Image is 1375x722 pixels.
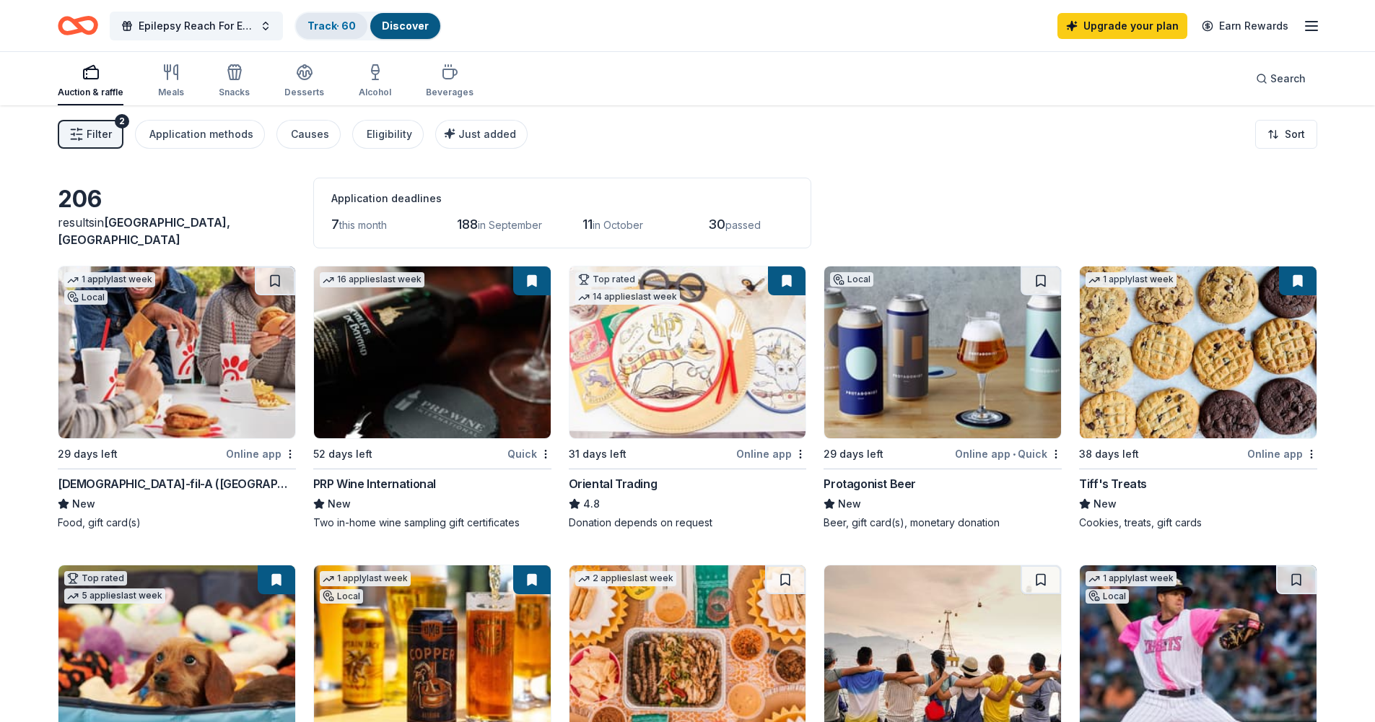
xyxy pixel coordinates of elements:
[58,266,295,438] img: Image for Chick-fil-A (Charlotte)
[58,9,98,43] a: Home
[382,19,429,32] a: Discover
[87,126,112,143] span: Filter
[1079,266,1317,530] a: Image for Tiff's Treats1 applylast week38 days leftOnline appTiff's TreatsNewCookies, treats, gif...
[575,272,638,287] div: Top rated
[838,495,861,513] span: New
[58,445,118,463] div: 29 days left
[307,19,356,32] a: Track· 60
[1080,266,1317,438] img: Image for Tiff's Treats
[135,120,265,149] button: Application methods
[58,215,230,247] span: [GEOGRAPHIC_DATA], [GEOGRAPHIC_DATA]
[359,87,391,98] div: Alcohol
[158,58,184,105] button: Meals
[593,219,643,231] span: in October
[158,87,184,98] div: Meals
[1086,571,1177,586] div: 1 apply last week
[359,58,391,105] button: Alcohol
[435,120,528,149] button: Just added
[219,58,250,105] button: Snacks
[64,571,127,586] div: Top rated
[575,571,676,586] div: 2 applies last week
[1094,495,1117,513] span: New
[507,445,551,463] div: Quick
[478,219,542,231] span: in September
[1079,445,1139,463] div: 38 days left
[313,266,551,530] a: Image for PRP Wine International16 applieslast week52 days leftQuickPRP Wine InternationalNewTwo ...
[58,120,123,149] button: Filter2
[58,87,123,98] div: Auction & raffle
[1270,70,1306,87] span: Search
[1255,120,1317,149] button: Sort
[352,120,424,149] button: Eligibility
[1086,589,1129,604] div: Local
[58,475,296,492] div: [DEMOGRAPHIC_DATA]-fil-A ([GEOGRAPHIC_DATA])
[1193,13,1297,39] a: Earn Rewards
[58,214,296,248] div: results
[72,495,95,513] span: New
[569,445,627,463] div: 31 days left
[582,217,593,232] span: 11
[58,516,296,530] div: Food, gift card(s)
[955,445,1062,463] div: Online app Quick
[824,516,1062,530] div: Beer, gift card(s), monetary donation
[1057,13,1187,39] a: Upgrade your plan
[320,589,363,604] div: Local
[458,128,516,140] span: Just added
[1013,448,1016,460] span: •
[569,475,658,492] div: Oriental Trading
[110,12,283,40] button: Epilepsy Reach For Excellence Gala 2025
[219,87,250,98] div: Snacks
[1244,64,1317,93] button: Search
[331,190,793,207] div: Application deadlines
[64,272,155,287] div: 1 apply last week
[58,215,230,247] span: in
[569,516,807,530] div: Donation depends on request
[830,272,873,287] div: Local
[426,58,473,105] button: Beverages
[367,126,412,143] div: Eligibility
[328,495,351,513] span: New
[426,87,473,98] div: Beverages
[64,290,108,305] div: Local
[457,217,478,232] span: 188
[64,588,165,604] div: 5 applies last week
[139,17,254,35] span: Epilepsy Reach For Excellence Gala 2025
[284,58,324,105] button: Desserts
[708,217,725,232] span: 30
[276,120,341,149] button: Causes
[331,217,339,232] span: 7
[1079,516,1317,530] div: Cookies, treats, gift cards
[824,445,883,463] div: 29 days left
[824,266,1061,438] img: Image for Protagonist Beer
[313,445,372,463] div: 52 days left
[320,272,424,287] div: 16 applies last week
[314,266,551,438] img: Image for PRP Wine International
[58,185,296,214] div: 206
[569,266,806,438] img: Image for Oriental Trading
[149,126,253,143] div: Application methods
[313,475,436,492] div: PRP Wine International
[226,445,296,463] div: Online app
[313,516,551,530] div: Two in-home wine sampling gift certificates
[1285,126,1305,143] span: Sort
[320,571,411,586] div: 1 apply last week
[1079,475,1147,492] div: Tiff's Treats
[291,126,329,143] div: Causes
[824,266,1062,530] a: Image for Protagonist BeerLocal29 days leftOnline app•QuickProtagonist BeerNewBeer, gift card(s),...
[294,12,442,40] button: Track· 60Discover
[115,114,129,129] div: 2
[736,445,806,463] div: Online app
[725,219,761,231] span: passed
[824,475,916,492] div: Protagonist Beer
[284,87,324,98] div: Desserts
[339,219,387,231] span: this month
[1247,445,1317,463] div: Online app
[569,266,807,530] a: Image for Oriental TradingTop rated14 applieslast week31 days leftOnline appOriental Trading4.8Do...
[58,266,296,530] a: Image for Chick-fil-A (Charlotte)1 applylast weekLocal29 days leftOnline app[DEMOGRAPHIC_DATA]-fi...
[1086,272,1177,287] div: 1 apply last week
[583,495,600,513] span: 4.8
[58,58,123,105] button: Auction & raffle
[575,290,680,305] div: 14 applies last week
